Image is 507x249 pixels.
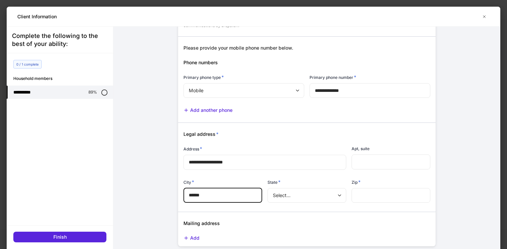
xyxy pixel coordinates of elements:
[183,107,232,114] button: Add another phone
[183,74,224,81] h6: Primary phone type
[12,32,108,48] div: Complete the following to the best of your ability:
[178,212,430,227] div: Mailing address
[352,145,370,152] h6: Apt, suite
[183,145,202,152] h6: Address
[13,75,113,82] h6: Household members
[268,188,346,203] div: Select...
[13,232,106,242] button: Finish
[183,45,430,51] div: Please provide your mobile phone number below.
[310,74,356,81] h6: Primary phone number
[13,60,42,69] div: 0 / 1 complete
[183,179,194,185] h6: City
[178,123,430,137] div: Legal address
[183,235,199,242] button: Add
[352,179,361,185] h6: Zip
[183,83,304,98] div: Mobile
[53,234,67,240] div: Finish
[268,179,281,185] h6: State
[17,13,57,20] h5: Client Information
[178,51,430,66] div: Phone numbers
[88,90,97,95] p: 89%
